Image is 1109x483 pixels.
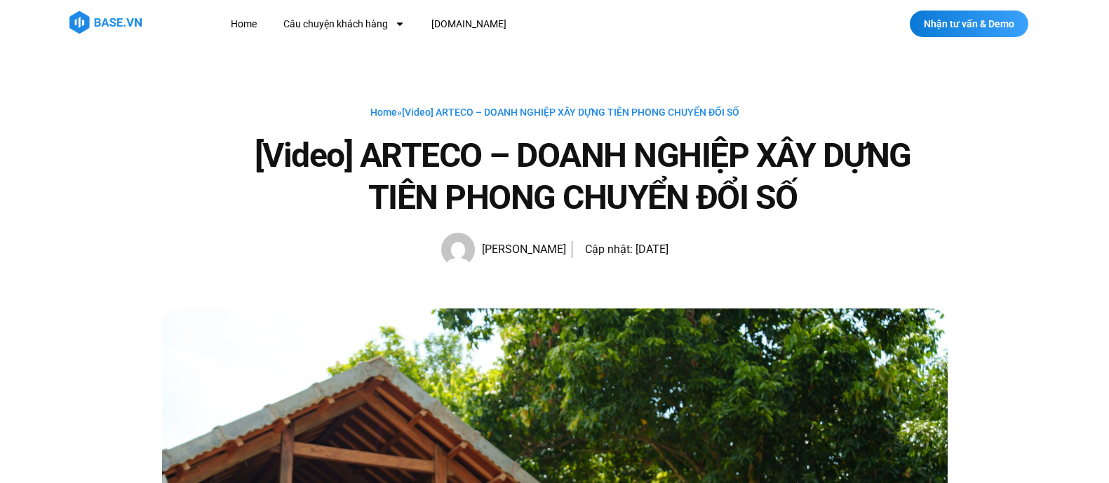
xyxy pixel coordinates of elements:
a: Câu chuyện khách hàng [273,11,415,37]
nav: Menu [220,11,764,37]
span: [PERSON_NAME] [475,240,566,259]
span: [Video] ARTECO – DOANH NGHIỆP XÂY DỰNG TIÊN PHONG CHUYỂN ĐỔI SỐ [402,107,739,118]
a: Home [220,11,267,37]
a: Picture of Hạnh Hoàng [PERSON_NAME] [441,233,566,266]
span: Nhận tư vấn & Demo [924,19,1014,29]
a: Home [370,107,397,118]
img: Picture of Hạnh Hoàng [441,233,475,266]
span: Cập nhật: [585,243,633,256]
a: Nhận tư vấn & Demo [910,11,1028,37]
time: [DATE] [636,243,668,256]
a: [DOMAIN_NAME] [421,11,517,37]
h1: [Video] ARTECO – DOANH NGHIỆP XÂY DỰNG TIÊN PHONG CHUYỂN ĐỔI SỐ [218,135,948,219]
span: » [370,107,739,118]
